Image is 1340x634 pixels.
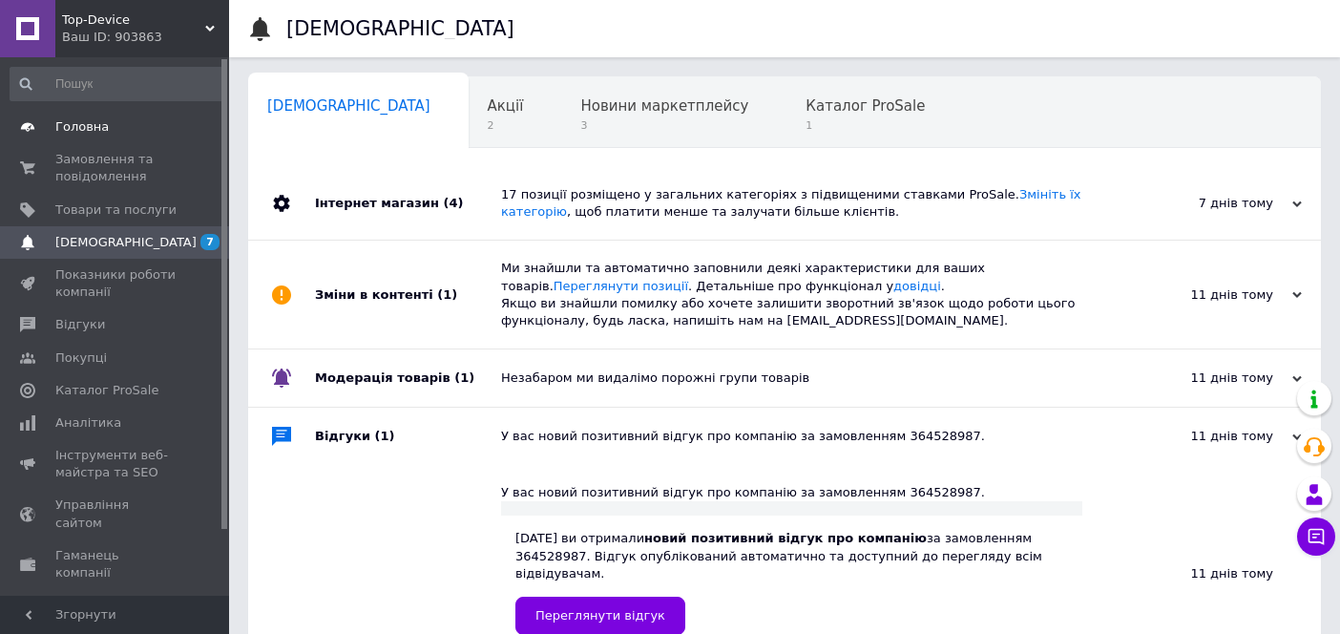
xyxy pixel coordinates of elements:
[501,186,1111,221] div: 17 позиції розміщено у загальних категоріях з підвищеними ставками ProSale. , щоб платити менше т...
[501,187,1081,219] a: Змініть їх категорію
[1111,428,1302,445] div: 11 днів тому
[286,17,514,40] h1: [DEMOGRAPHIC_DATA]
[267,97,430,115] span: [DEMOGRAPHIC_DATA]
[55,316,105,333] span: Відгуки
[488,118,524,133] span: 2
[501,484,1082,501] div: У вас новий позитивний відгук про компанію за замовленням 364528987.
[443,196,463,210] span: (4)
[55,547,177,581] span: Гаманець компанії
[893,279,941,293] a: довідці
[10,67,225,101] input: Пошук
[806,118,925,133] span: 1
[437,287,457,302] span: (1)
[315,241,501,349] div: Зміни в контенті
[55,234,197,251] span: [DEMOGRAPHIC_DATA]
[315,167,501,240] div: Інтернет магазин
[62,11,205,29] span: Top-Device
[55,266,177,301] span: Показники роботи компанії
[55,414,121,432] span: Аналітика
[55,118,109,136] span: Головна
[375,429,395,443] span: (1)
[454,370,474,385] span: (1)
[1111,286,1302,304] div: 11 днів тому
[200,234,220,250] span: 7
[580,118,748,133] span: 3
[488,97,524,115] span: Акції
[501,370,1111,387] div: Незабаром ми видалімо порожні групи товарів
[1111,370,1302,387] div: 11 днів тому
[315,408,501,465] div: Відгуки
[55,201,177,219] span: Товари та послуги
[644,531,927,545] b: новий позитивний відгук про компанію
[554,279,688,293] a: Переглянути позиції
[55,151,177,185] span: Замовлення та повідомлення
[535,608,665,623] span: Переглянути відгук
[806,97,925,115] span: Каталог ProSale
[55,447,177,481] span: Інструменти веб-майстра та SEO
[501,260,1111,329] div: Ми знайшли та автоматично заповнили деякі характеристики для ваших товарів. . Детальніше про функ...
[55,349,107,367] span: Покупці
[580,97,748,115] span: Новини маркетплейсу
[62,29,229,46] div: Ваш ID: 903863
[1111,195,1302,212] div: 7 днів тому
[55,497,177,531] span: Управління сайтом
[315,349,501,407] div: Модерація товарів
[55,382,158,399] span: Каталог ProSale
[501,428,1111,445] div: У вас новий позитивний відгук про компанію за замовленням 364528987.
[1297,518,1335,556] button: Чат з покупцем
